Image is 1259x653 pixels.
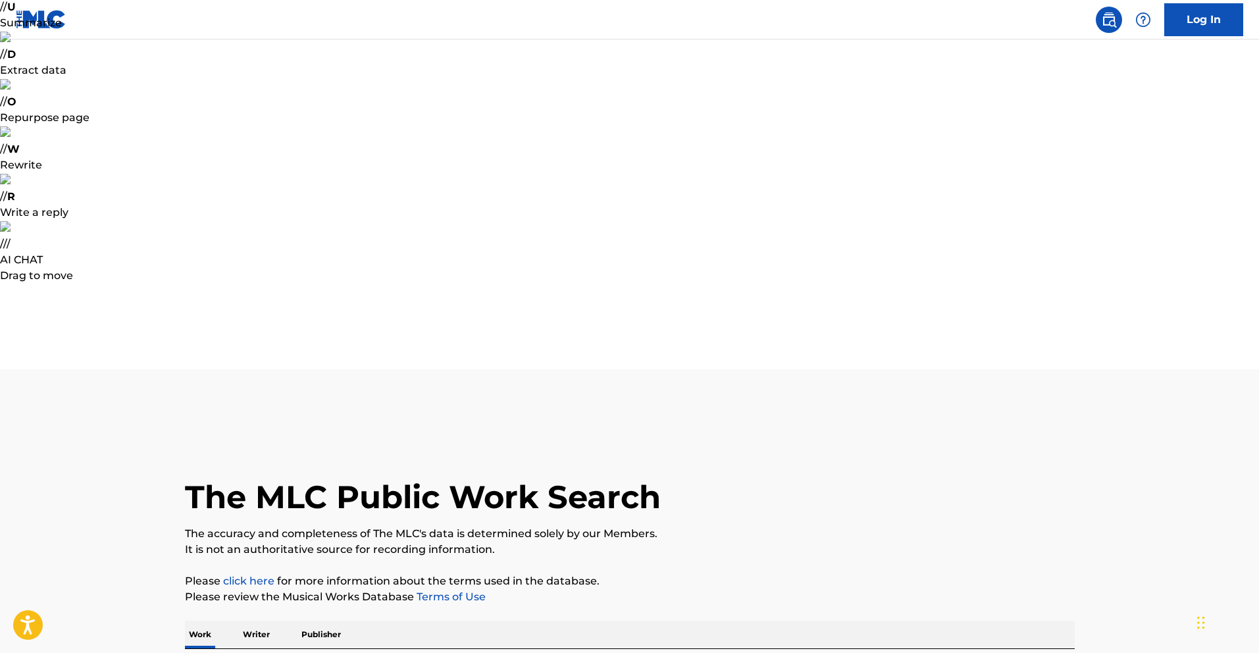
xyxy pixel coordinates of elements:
[297,621,345,648] p: Publisher
[185,526,1075,542] p: The accuracy and completeness of The MLC's data is determined solely by our Members.
[185,621,215,648] p: Work
[185,589,1075,605] p: Please review the Musical Works Database
[223,575,274,587] a: click here
[1193,590,1259,653] iframe: Chat Widget
[185,477,661,517] h1: The MLC Public Work Search
[414,590,486,603] a: Terms of Use
[239,621,274,648] p: Writer
[185,542,1075,558] p: It is not an authoritative source for recording information.
[185,573,1075,589] p: Please for more information about the terms used in the database.
[1197,603,1205,642] div: Drag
